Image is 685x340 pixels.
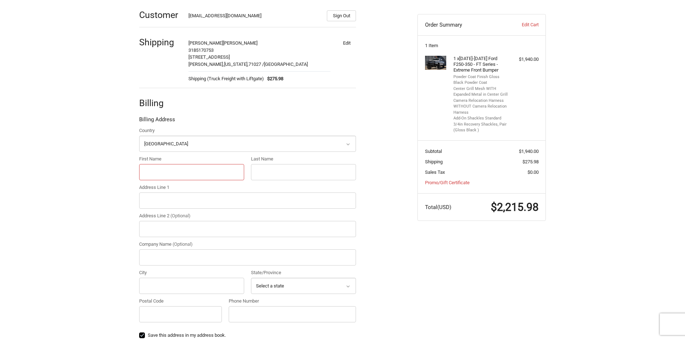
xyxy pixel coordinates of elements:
[264,62,308,67] span: [GEOGRAPHIC_DATA]
[139,332,356,338] label: Save this address in my address book.
[139,37,181,48] h2: Shipping
[139,241,356,248] label: Company Name
[139,98,181,109] h2: Billing
[139,155,244,163] label: First Name
[170,213,191,218] small: (Optional)
[188,12,320,21] div: [EMAIL_ADDRESS][DOMAIN_NAME]
[425,159,443,164] span: Shipping
[425,180,470,185] a: Promo/Gift Certificate
[224,62,248,67] span: [US_STATE],
[425,149,442,154] span: Subtotal
[139,269,244,276] label: City
[425,43,539,49] h3: 1 Item
[223,40,257,46] span: [PERSON_NAME]
[453,74,508,86] li: Powder Coat Finish Gloss Black Powder Coat
[139,115,175,127] legend: Billing Address
[528,169,539,175] span: $0.00
[139,184,356,191] label: Address Line 1
[649,305,685,340] iframe: Chat Widget
[425,204,451,210] span: Total (USD)
[453,56,508,73] h4: 1 x [DATE]-[DATE] Ford F250-350 - FT Series - Extreme Front Bumper
[327,10,356,21] button: Sign Out
[491,201,539,213] span: $2,215.98
[188,75,264,82] span: Shipping (Truck Freight with Liftgate)
[139,298,222,305] label: Postal Code
[139,9,181,21] h2: Customer
[188,47,214,53] span: 3185170753
[519,149,539,154] span: $1,940.00
[229,298,356,305] label: Phone Number
[251,155,356,163] label: Last Name
[248,62,264,67] span: 71027 /
[188,40,223,46] span: [PERSON_NAME]
[139,212,356,219] label: Address Line 2
[453,86,508,98] li: Center Grill Mesh WITH Expanded Metal in Center Grill
[453,115,508,133] li: Add-On Shackles Standard 3/4in Recovery Shackles, Pair (Gloss Black )
[264,75,284,82] span: $275.98
[425,21,503,28] h3: Order Summary
[510,56,539,63] div: $1,940.00
[425,169,445,175] span: Sales Tax
[188,62,224,67] span: [PERSON_NAME],
[251,269,356,276] label: State/Province
[139,127,356,134] label: Country
[337,38,356,48] button: Edit
[522,159,539,164] span: $275.98
[503,21,538,28] a: Edit Cart
[173,241,193,247] small: (Optional)
[453,98,508,116] li: Camera Relocation Harness WITHOUT Camera Relocation Harness
[188,54,230,60] span: [STREET_ADDRESS]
